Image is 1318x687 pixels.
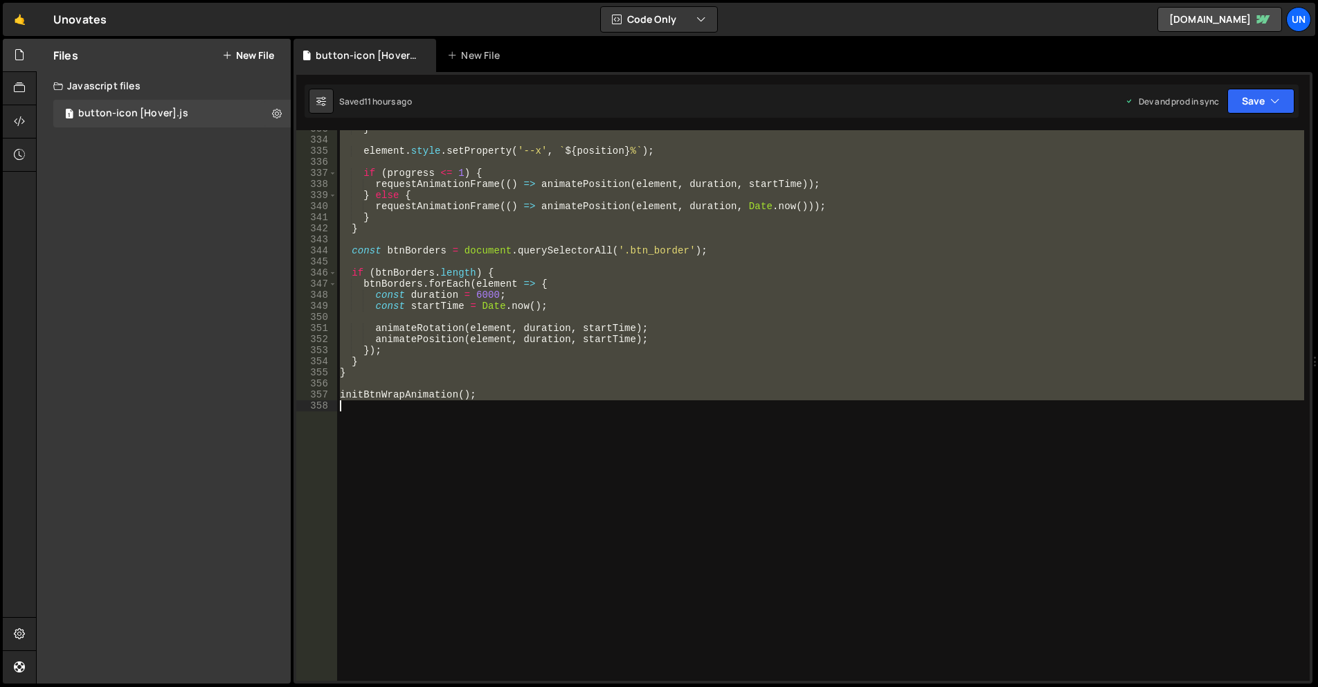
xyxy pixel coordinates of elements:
div: 338 [296,179,337,190]
div: 357 [296,389,337,400]
div: Javascript files [37,72,291,100]
h2: Files [53,48,78,63]
div: 340 [296,201,337,212]
div: 341 [296,212,337,223]
div: button-icon [Hover].js [78,107,188,120]
div: New File [447,48,505,62]
div: 345 [296,256,337,267]
button: New File [222,50,274,61]
button: Save [1227,89,1294,114]
div: 339 [296,190,337,201]
div: 343 [296,234,337,245]
div: 337 [296,168,337,179]
span: 1 [65,109,73,121]
div: 353 [296,345,337,356]
div: 344 [296,245,337,256]
div: 350 [296,312,337,323]
div: 11 hours ago [364,96,412,107]
div: Dev and prod in sync [1125,96,1219,107]
div: 356 [296,378,337,389]
a: 🤙 [3,3,37,36]
a: [DOMAIN_NAME] [1157,7,1282,32]
div: 354 [296,356,337,367]
div: 358 [296,400,337,411]
div: 346 [296,267,337,278]
div: 336 [296,157,337,168]
div: 16819/45959.js [53,100,291,127]
div: Saved [339,96,412,107]
div: 335 [296,145,337,157]
div: Unovates [53,11,107,28]
div: 355 [296,367,337,378]
div: 352 [296,334,337,345]
div: 342 [296,223,337,234]
button: Code Only [601,7,717,32]
div: 351 [296,323,337,334]
div: 334 [296,134,337,145]
div: 348 [296,289,337,301]
div: 347 [296,278,337,289]
div: button-icon [Hover].js [316,48,419,62]
div: 349 [296,301,337,312]
a: Un [1286,7,1311,32]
